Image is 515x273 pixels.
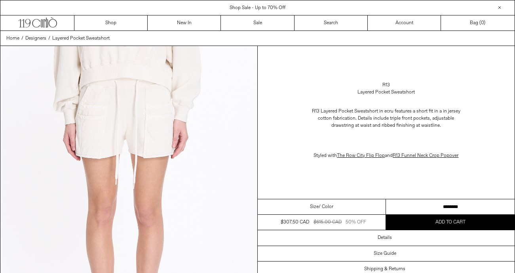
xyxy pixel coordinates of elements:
[346,219,366,226] div: 50% OFF
[337,153,385,159] a: The Row City Flip Flop
[357,89,415,96] div: Layered Pocket Sweatshort
[481,19,485,27] span: )
[307,104,465,133] p: R13 Layered Pocket Sweatshort in ecru features a short fit in a in jersey cotton fabrication. Det...
[364,266,405,272] h3: Shipping & Returns
[314,153,458,159] span: Styled with and
[393,153,458,159] a: R13 Funnel Neck Crop Popover
[382,82,390,89] a: R13
[25,35,46,42] a: Designers
[481,20,484,26] span: 0
[74,15,148,31] a: Shop
[310,203,319,210] span: Size
[314,219,342,226] div: $615.00 CAD
[378,235,392,241] h3: Details
[230,5,285,11] a: Shop Sale - Up to 70% Off
[368,15,441,31] a: Account
[295,15,368,31] a: Search
[221,15,294,31] a: Sale
[48,35,50,42] span: /
[386,215,515,230] button: Add to cart
[281,219,309,226] div: $307.50 CAD
[52,35,110,42] a: Layered Pocket Sweatshort
[435,219,466,225] span: Add to cart
[319,203,333,210] span: / Color
[21,35,23,42] span: /
[441,15,514,31] a: Bag ()
[6,35,19,42] a: Home
[148,15,221,31] a: New In
[374,251,396,256] h3: Size Guide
